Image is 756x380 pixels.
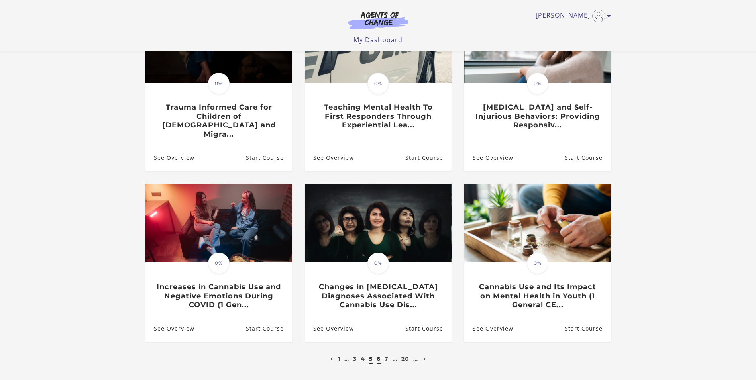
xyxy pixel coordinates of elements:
[154,103,283,139] h3: Trauma Informed Care for Children of [DEMOGRAPHIC_DATA] and Migra...
[405,315,451,341] a: Changes in Schizophrenia Diagnoses Associated With Cannabis Use Dis...: Resume Course
[353,355,357,362] a: 3
[353,35,403,44] a: My Dashboard
[536,10,607,22] a: Toggle menu
[328,355,335,362] a: Previous page
[208,253,230,274] span: 0%
[344,355,349,362] a: …
[377,355,381,362] a: 6
[473,103,602,130] h3: [MEDICAL_DATA] and Self-Injurious Behaviors: Providing Responsiv...
[405,145,451,171] a: Teaching Mental Health To First Responders Through Experiential Lea...: Resume Course
[367,73,389,94] span: 0%
[145,315,194,341] a: Increases in Cannabis Use and Negative Emotions During COVID (1 Gen...: See Overview
[564,315,611,341] a: Cannabis Use and Its Impact on Mental Health in Youth (1 General CE...: Resume Course
[154,282,283,309] h3: Increases in Cannabis Use and Negative Emotions During COVID (1 Gen...
[245,145,292,171] a: Trauma Informed Care for Children of Undocumented Parents and Migra...: Resume Course
[421,355,428,362] a: Next page
[367,253,389,274] span: 0%
[527,73,548,94] span: 0%
[313,282,443,309] h3: Changes in [MEDICAL_DATA] Diagnoses Associated With Cannabis Use Dis...
[338,355,340,362] a: 1
[361,355,365,362] a: 4
[369,355,373,362] a: 5
[464,315,513,341] a: Cannabis Use and Its Impact on Mental Health in Youth (1 General CE...: See Overview
[564,145,611,171] a: Suicidal Ideation and Self-Injurious Behaviors: Providing Responsiv...: Resume Course
[473,282,602,309] h3: Cannabis Use and Its Impact on Mental Health in Youth (1 General CE...
[527,253,548,274] span: 0%
[313,103,443,130] h3: Teaching Mental Health To First Responders Through Experiential Lea...
[385,355,389,362] a: 7
[401,355,409,362] a: 20
[145,145,194,171] a: Trauma Informed Care for Children of Undocumented Parents and Migra...: See Overview
[464,145,513,171] a: Suicidal Ideation and Self-Injurious Behaviors: Providing Responsiv...: See Overview
[305,145,354,171] a: Teaching Mental Health To First Responders Through Experiential Lea...: See Overview
[305,315,354,341] a: Changes in Schizophrenia Diagnoses Associated With Cannabis Use Dis...: See Overview
[413,355,418,362] a: …
[245,315,292,341] a: Increases in Cannabis Use and Negative Emotions During COVID (1 Gen...: Resume Course
[340,11,416,29] img: Agents of Change Logo
[208,73,230,94] span: 0%
[393,355,397,362] a: …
